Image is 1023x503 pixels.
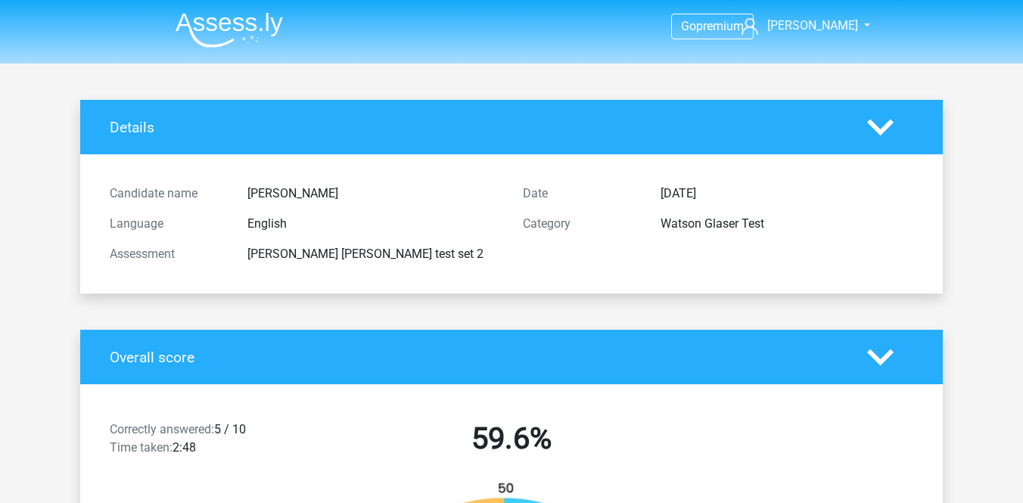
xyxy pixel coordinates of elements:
span: Go [681,19,696,33]
h4: Details [110,119,844,136]
div: Watson Glaser Test [649,215,925,233]
span: [PERSON_NAME] [767,18,858,33]
img: Assessly [176,12,283,48]
a: [PERSON_NAME] [735,17,860,35]
div: Date [511,185,649,203]
div: [PERSON_NAME] [PERSON_NAME] test set 2 [236,245,511,263]
span: premium [696,19,744,33]
div: [DATE] [649,185,925,203]
a: Gopremium [672,16,753,36]
span: Correctly answered: [110,422,214,436]
h4: Overall score [110,349,844,366]
h2: 59.6% [316,421,707,457]
div: 5 / 10 2:48 [98,421,305,463]
div: [PERSON_NAME] [236,185,511,203]
div: Category [511,215,649,233]
div: English [236,215,511,233]
span: Time taken: [110,440,173,455]
div: Assessment [98,245,236,263]
div: Language [98,215,236,233]
div: Candidate name [98,185,236,203]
